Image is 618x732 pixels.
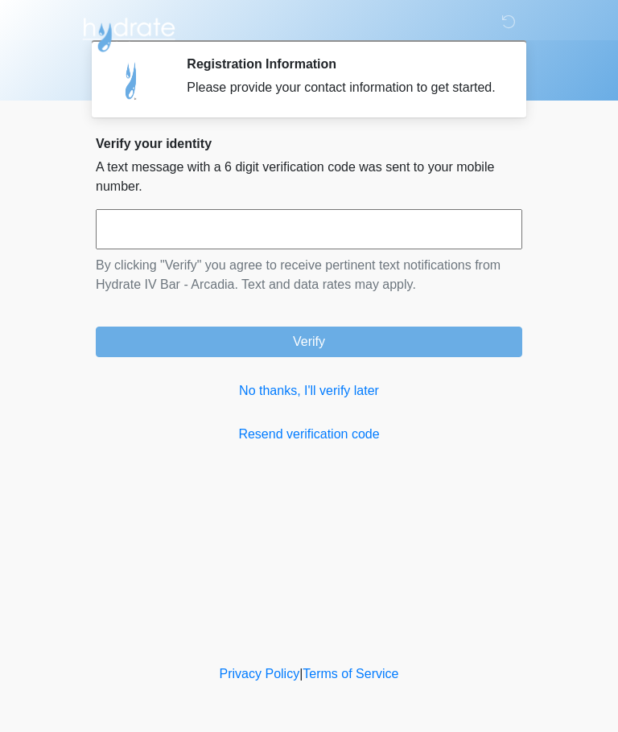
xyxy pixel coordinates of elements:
p: By clicking "Verify" you agree to receive pertinent text notifications from Hydrate IV Bar - Arca... [96,256,522,294]
a: | [299,667,303,681]
h2: Verify your identity [96,136,522,151]
button: Verify [96,327,522,357]
a: Resend verification code [96,425,522,444]
img: Hydrate IV Bar - Arcadia Logo [80,12,178,53]
a: No thanks, I'll verify later [96,381,522,401]
a: Terms of Service [303,667,398,681]
a: Privacy Policy [220,667,300,681]
img: Agent Avatar [108,56,156,105]
p: A text message with a 6 digit verification code was sent to your mobile number. [96,158,522,196]
div: Please provide your contact information to get started. [187,78,498,97]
